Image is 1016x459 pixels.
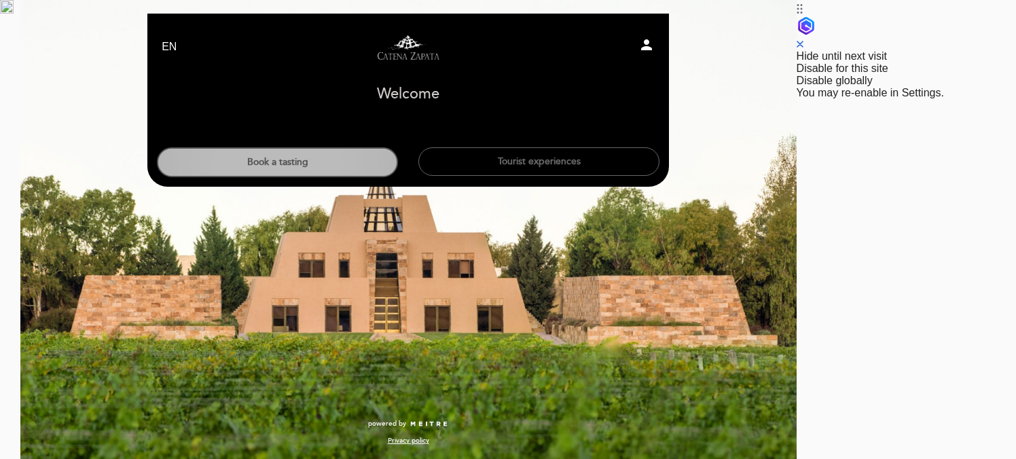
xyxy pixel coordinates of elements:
span: Disable globally [797,75,873,86]
button: person [638,37,655,58]
img: MEITRE [410,421,448,428]
a: Privacy policy [388,436,429,445]
i: person [638,37,655,53]
span: Hide until next visit [797,50,887,62]
span: You may re-enable in Settings. [797,87,944,98]
button: Tourist experiences [418,147,659,176]
h1: Welcome [377,86,439,103]
a: Visitas y degustaciones en La Pirámide [323,29,493,66]
button: Book a tasting [157,147,398,177]
a: powered by [368,419,448,428]
span: powered by [368,419,406,428]
span: Disable for this site [797,62,888,74]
